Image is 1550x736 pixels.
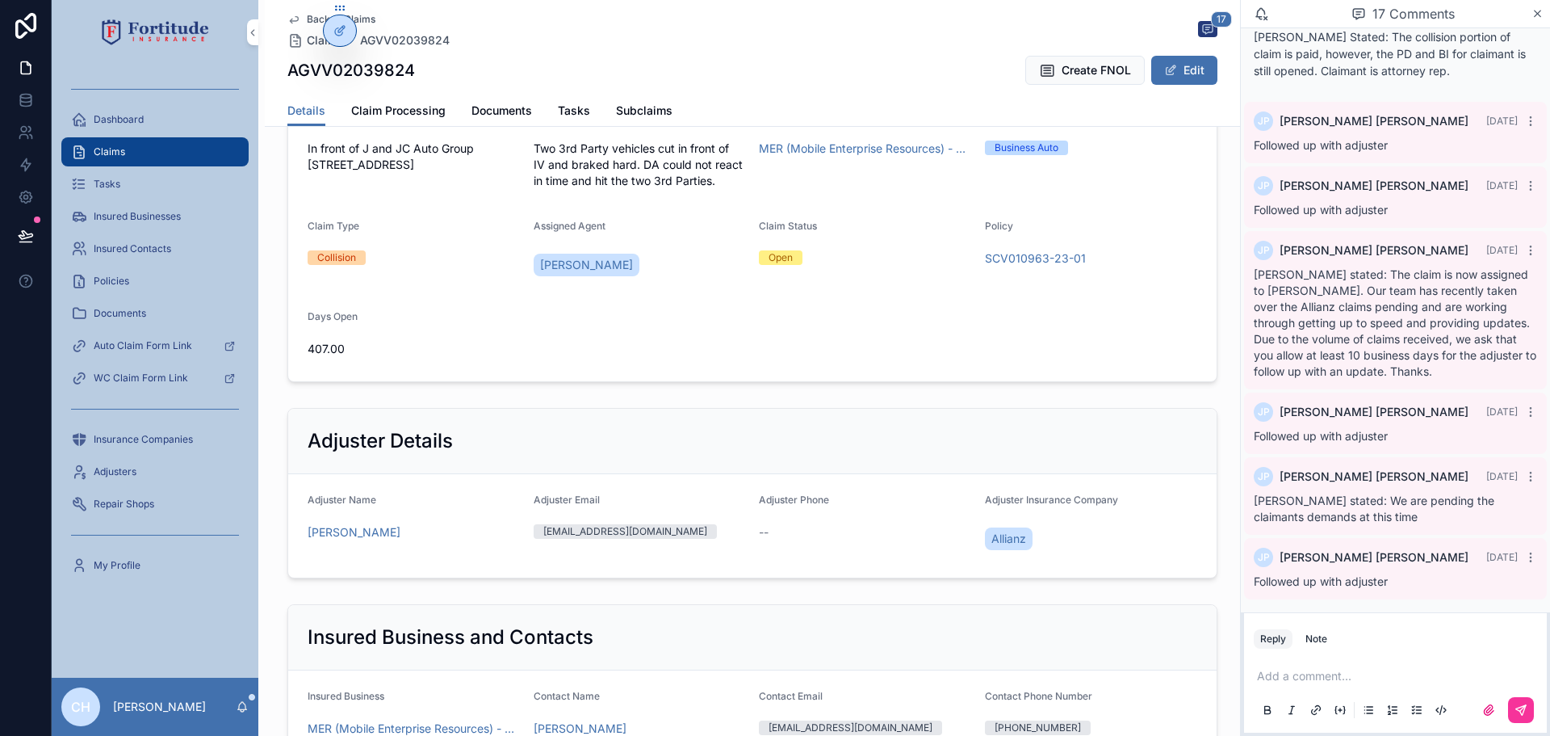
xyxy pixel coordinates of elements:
[1486,470,1518,482] span: [DATE]
[1258,115,1270,128] span: JP
[94,113,144,126] span: Dashboard
[61,299,249,328] a: Documents
[1486,115,1518,127] span: [DATE]
[307,13,375,26] span: Back to Claims
[534,141,747,189] span: Two 3rd Party vehicles cut in front of IV and braked hard. DA could not react in time and hit the...
[61,234,249,263] a: Insured Contacts
[1062,62,1131,78] span: Create FNOL
[287,103,325,119] span: Details
[94,145,125,158] span: Claims
[995,141,1058,155] div: Business Auto
[616,96,672,128] a: Subclaims
[61,551,249,580] a: My Profile
[1305,633,1327,646] div: Note
[1258,244,1270,257] span: JP
[471,96,532,128] a: Documents
[1254,138,1388,152] span: Followed up with adjuster
[1486,179,1518,191] span: [DATE]
[287,96,325,127] a: Details
[308,494,376,506] span: Adjuster Name
[102,19,209,45] img: App logo
[308,220,359,232] span: Claim Type
[1254,494,1494,524] span: [PERSON_NAME] stated: We are pending the claimants demands at this time
[1280,113,1468,129] span: [PERSON_NAME] [PERSON_NAME]
[94,339,192,352] span: Auto Claim Form Link
[985,690,1092,702] span: Contact Phone Number
[61,105,249,134] a: Dashboard
[94,498,154,511] span: Repair Shops
[1258,406,1270,418] span: JP
[534,494,600,506] span: Adjuster Email
[769,721,932,735] div: [EMAIL_ADDRESS][DOMAIN_NAME]
[769,250,793,265] div: Open
[558,96,590,128] a: Tasks
[1198,21,1217,40] button: 17
[351,96,446,128] a: Claim Processing
[94,178,120,191] span: Tasks
[1254,429,1388,443] span: Followed up with adjuster
[1254,267,1536,378] span: [PERSON_NAME] stated: The claim is now assigned to [PERSON_NAME]. Our team has recently taken ove...
[94,242,171,255] span: Insured Contacts
[308,310,358,322] span: Days Open
[1258,551,1270,564] span: JP
[1254,28,1537,79] p: [PERSON_NAME] Stated: The collision portion of claim is paid, however, the PD and BI for claimant...
[94,275,129,288] span: Policies
[61,267,249,296] a: Policies
[759,690,823,702] span: Contact Email
[308,428,453,454] h2: Adjuster Details
[61,170,249,199] a: Tasks
[1254,203,1388,217] span: Followed up with adjuster
[94,307,146,320] span: Documents
[287,13,375,26] a: Back to Claims
[61,364,249,393] a: WC Claim Form Link
[1151,56,1217,85] button: Edit
[534,220,605,232] span: Assigned Agent
[308,625,593,650] h2: Insured Business and Contacts
[308,141,521,173] span: In front of J and JC Auto Group [STREET_ADDRESS]
[52,65,258,601] div: scrollable content
[1258,179,1270,192] span: JP
[94,559,140,572] span: My Profile
[985,528,1033,550] a: Allianz
[1254,574,1388,588] span: Followed up with adjuster
[759,494,829,506] span: Adjuster Phone
[94,465,136,478] span: Adjusters
[534,254,639,276] a: [PERSON_NAME]
[1280,242,1468,259] span: [PERSON_NAME] [PERSON_NAME]
[61,425,249,454] a: Insurance Companies
[1299,629,1334,649] button: Note
[71,697,90,717] span: CH
[351,103,446,119] span: Claim Processing
[995,721,1081,735] div: [PHONE_NUMBER]
[308,341,521,357] span: 407.00
[985,250,1086,267] a: SCV010963-23-01
[61,331,249,360] a: Auto Claim Form Link
[558,103,590,119] span: Tasks
[308,524,400,540] a: [PERSON_NAME]
[287,32,344,48] a: Claims
[534,690,600,702] span: Contact Name
[1486,551,1518,563] span: [DATE]
[471,103,532,119] span: Documents
[1486,244,1518,256] span: [DATE]
[540,257,633,273] span: [PERSON_NAME]
[543,524,707,539] div: [EMAIL_ADDRESS][DOMAIN_NAME]
[759,524,769,540] span: --
[94,372,188,385] span: WC Claim Form Link
[1280,404,1468,420] span: [PERSON_NAME] [PERSON_NAME]
[991,531,1026,547] span: Allianz
[1280,549,1468,566] span: [PERSON_NAME] [PERSON_NAME]
[61,202,249,231] a: Insured Businesses
[759,220,817,232] span: Claim Status
[360,32,450,48] a: AGVV02039824
[1254,629,1292,649] button: Reply
[287,59,415,82] h1: AGVV02039824
[61,457,249,486] a: Adjusters
[1258,470,1270,483] span: JP
[1280,178,1468,194] span: [PERSON_NAME] [PERSON_NAME]
[94,210,181,223] span: Insured Businesses
[61,490,249,519] a: Repair Shops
